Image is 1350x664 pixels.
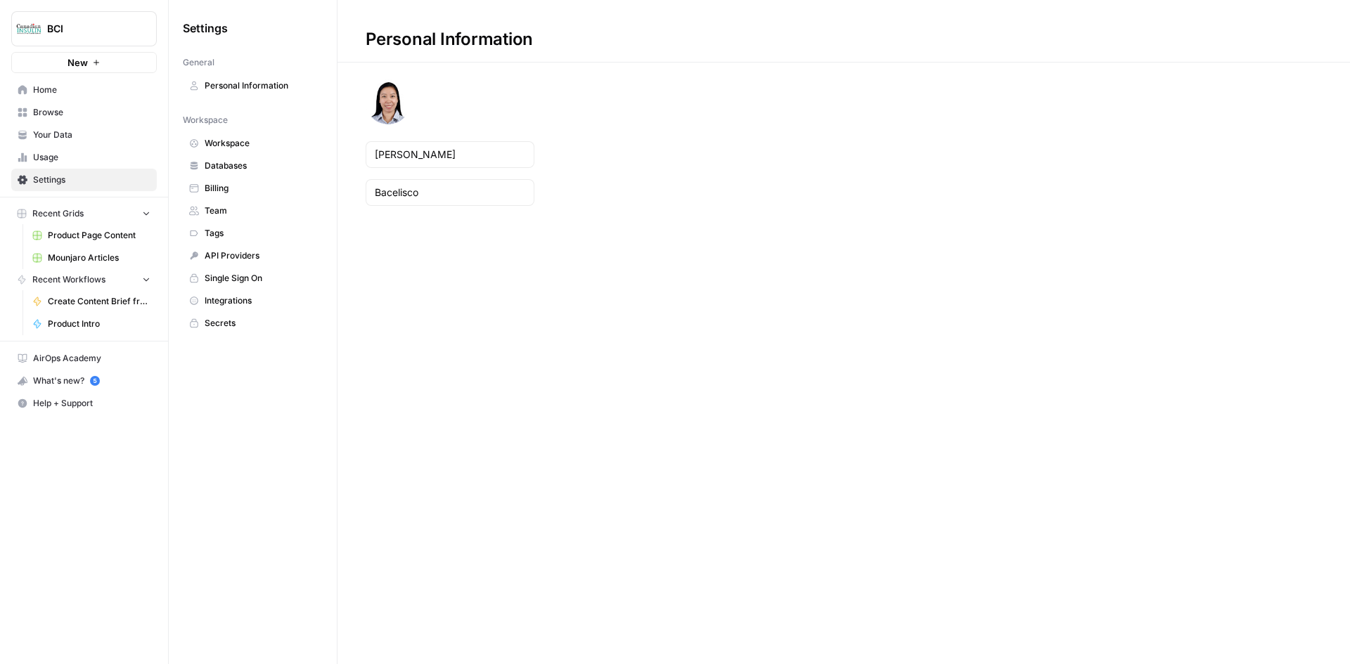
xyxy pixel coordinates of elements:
[33,84,150,96] span: Home
[205,160,316,172] span: Databases
[48,229,150,242] span: Product Page Content
[183,222,323,245] a: Tags
[205,272,316,285] span: Single Sign On
[205,227,316,240] span: Tags
[183,312,323,334] a: Secrets
[11,347,157,370] a: AirOps Academy
[183,267,323,289] a: Single Sign On
[366,79,411,124] img: avatar
[183,132,323,155] a: Workspace
[183,245,323,267] a: API Providers
[26,247,157,269] a: Mounjaro Articles
[33,129,150,141] span: Your Data
[93,377,96,384] text: 5
[26,224,157,247] a: Product Page Content
[33,397,150,410] span: Help + Support
[48,295,150,308] span: Create Content Brief from Keyword - Mounjaro
[11,203,157,224] button: Recent Grids
[11,11,157,46] button: Workspace: BCI
[11,124,157,146] a: Your Data
[26,313,157,335] a: Product Intro
[12,370,156,391] div: What's new?
[11,146,157,169] a: Usage
[48,252,150,264] span: Mounjaro Articles
[205,249,316,262] span: API Providers
[11,370,157,392] button: What's new? 5
[67,56,88,70] span: New
[48,318,150,330] span: Product Intro
[33,151,150,164] span: Usage
[33,174,150,186] span: Settings
[11,52,157,73] button: New
[11,269,157,290] button: Recent Workflows
[32,273,105,286] span: Recent Workflows
[205,137,316,150] span: Workspace
[205,317,316,330] span: Secrets
[183,20,228,37] span: Settings
[32,207,84,220] span: Recent Grids
[26,290,157,313] a: Create Content Brief from Keyword - Mounjaro
[183,114,228,126] span: Workspace
[205,204,316,217] span: Team
[205,182,316,195] span: Billing
[47,22,132,36] span: BCI
[337,28,561,51] div: Personal Information
[183,56,214,69] span: General
[205,294,316,307] span: Integrations
[205,79,316,92] span: Personal Information
[11,101,157,124] a: Browse
[11,169,157,191] a: Settings
[33,106,150,119] span: Browse
[183,289,323,312] a: Integrations
[11,79,157,101] a: Home
[90,376,100,386] a: 5
[33,352,150,365] span: AirOps Academy
[183,155,323,177] a: Databases
[183,74,323,97] a: Personal Information
[11,392,157,415] button: Help + Support
[16,16,41,41] img: BCI Logo
[183,177,323,200] a: Billing
[183,200,323,222] a: Team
